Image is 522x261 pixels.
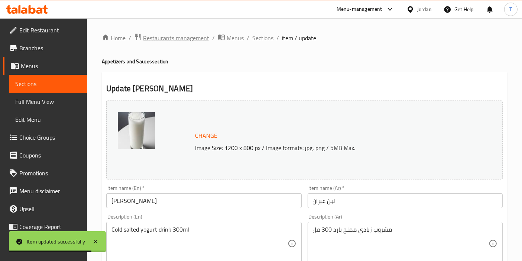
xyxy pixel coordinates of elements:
span: Choice Groups [19,133,81,142]
a: Edit Restaurant [3,21,87,39]
span: Change [195,130,217,141]
span: Branches [19,44,81,52]
li: / [247,34,249,42]
a: Promotions [3,164,87,182]
span: Promotions [19,169,81,178]
span: item / update [282,34,316,42]
a: Full Menu View [9,93,87,111]
span: Menus [227,34,244,42]
a: Menus [218,33,244,43]
a: Home [102,34,126,42]
a: Menus [3,57,87,75]
a: Sections [9,75,87,93]
li: / [129,34,131,42]
span: Sections [15,79,81,88]
a: Menu disclaimer [3,182,87,200]
nav: breadcrumb [102,33,507,43]
input: Enter name En [106,193,301,208]
a: Upsell [3,200,87,218]
span: Menus [21,61,81,70]
h4: Appetizers and Sauces section [102,58,507,65]
a: Branches [3,39,87,57]
li: / [276,34,279,42]
span: Restaurants management [143,34,209,42]
a: Choice Groups [3,128,87,146]
div: Menu-management [337,5,382,14]
a: Restaurants management [134,33,209,43]
span: Edit Restaurant [19,26,81,35]
a: Grocery Checklist [3,236,87,254]
h2: Update [PERSON_NAME] [106,83,503,94]
input: Enter name Ar [308,193,503,208]
button: Change [192,128,220,143]
span: Full Menu View [15,97,81,106]
span: Coupons [19,151,81,160]
div: Jordan [417,5,432,13]
span: Edit Menu [15,115,81,124]
li: / [212,34,215,42]
a: Coverage Report [3,218,87,236]
a: Sections [252,34,273,42]
div: Item updated successfully [27,238,85,246]
a: Edit Menu [9,111,87,128]
span: T [509,5,512,13]
span: Menu disclaimer [19,187,81,195]
p: Image Size: 1200 x 800 px / Image formats: jpg, png / 5MB Max. [192,143,472,152]
a: Coupons [3,146,87,164]
span: Coverage Report [19,222,81,231]
img: %D9%84%D8%A8%D9%86_%D8%B9%D9%8A%D8%B1%D8%A7%D9%86638883370981420833.jpg [118,112,155,149]
span: Upsell [19,204,81,213]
